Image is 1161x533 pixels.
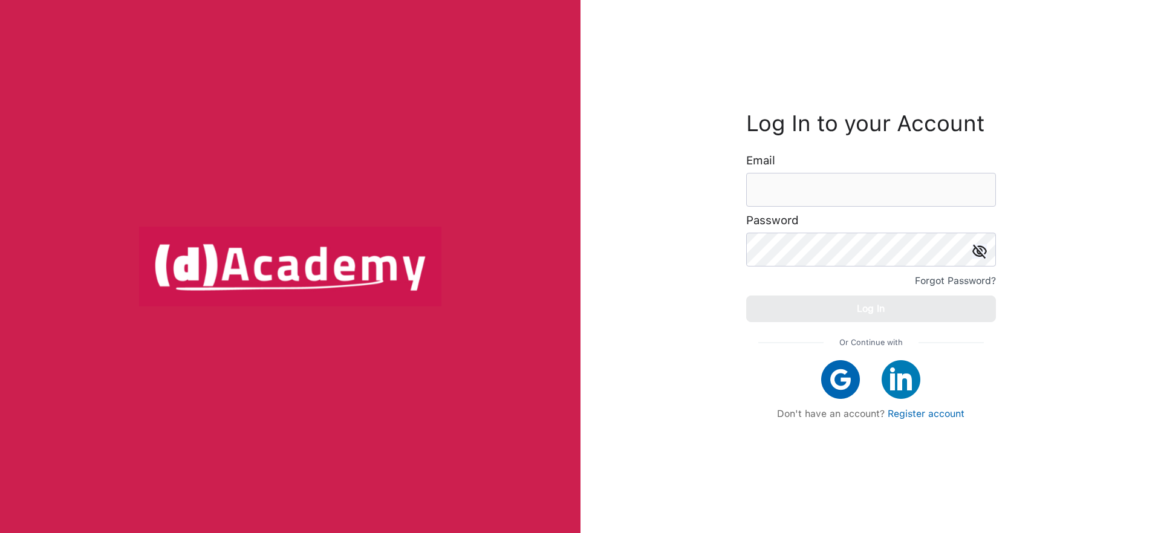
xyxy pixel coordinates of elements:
[915,273,996,289] div: Forgot Password?
[821,360,860,399] img: google icon
[972,244,987,259] img: icon
[746,296,996,322] button: Log In
[758,408,984,419] div: Don't have an account?
[857,300,885,317] div: Log In
[746,215,799,227] label: Password
[888,408,964,419] a: Register account
[919,342,984,343] img: line
[746,155,775,167] label: Email
[746,114,996,134] h3: Log In to your Account
[839,334,903,351] span: Or Continue with
[139,227,441,306] img: logo
[758,342,824,343] img: line
[882,360,920,399] img: linkedIn icon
